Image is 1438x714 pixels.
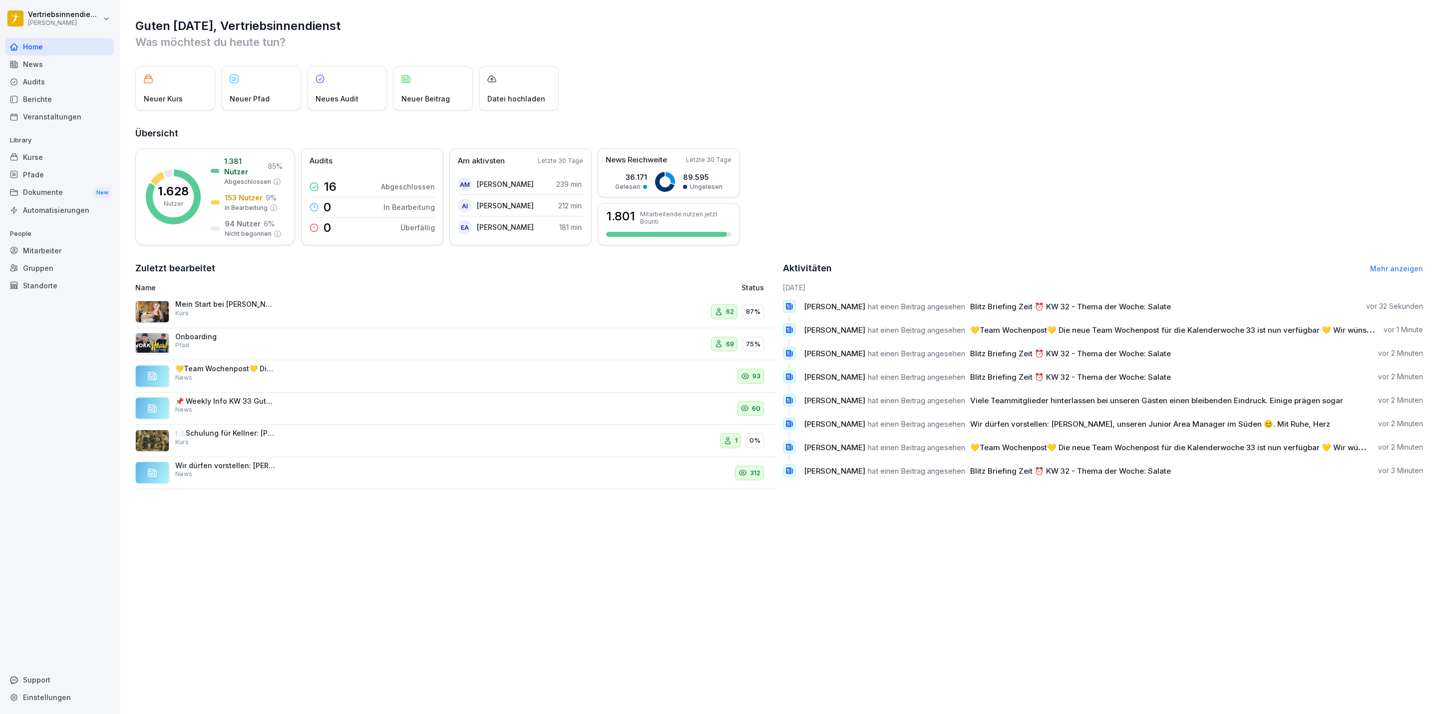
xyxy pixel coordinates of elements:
p: Abgeschlossen [381,181,435,192]
p: Library [5,132,114,148]
p: Wir dürfen vorstellen: [PERSON_NAME], unseren Junior Area Manager im Süden 😊. Mit [PERSON_NAME], ... [175,461,275,470]
p: [PERSON_NAME] [477,222,534,232]
p: 1 [735,436,737,446]
p: Letzte 30 Tage [538,156,583,165]
p: Mitarbeitende nutzen jetzt Bounti [640,210,731,225]
span: hat einen Beitrag angesehen [868,302,965,311]
a: Automatisierungen [5,201,114,219]
p: 87% [746,307,760,317]
div: EA [458,220,472,234]
span: [PERSON_NAME] [804,443,865,452]
p: 85 % [268,161,283,171]
span: Wir dürfen vorstellen: [PERSON_NAME], unseren Junior Area Manager im Süden 😊. Mit Ruhe, Herz [970,419,1330,429]
p: Nicht begonnen [225,229,272,238]
p: 69 [726,339,734,349]
p: Gelesen [615,182,640,191]
a: Veranstaltungen [5,108,114,125]
img: xsq6pif1bkyf9agazq77nwco.png [135,333,169,355]
div: Pfade [5,166,114,183]
div: News [5,55,114,73]
img: aaay8cu0h1hwaqqp9269xjan.png [135,301,169,323]
span: [PERSON_NAME] [804,396,865,405]
h3: 1.801 [606,210,635,222]
div: Dokumente [5,183,114,202]
p: Abgeschlossen [224,177,271,186]
p: Mein Start bei [PERSON_NAME] - Personalfragebogen [175,300,275,309]
img: c6pxyn0tmrqwj4a1jbcqb86l.png [135,430,169,452]
p: vor 2 Minuten [1378,348,1423,358]
a: Home [5,38,114,55]
span: Viele Teammitglieder hinterlassen bei unseren Gästen einen bleibenden Eindruck. Einige prägen sogar [970,396,1343,405]
div: Audits [5,73,114,90]
span: [PERSON_NAME] [804,372,865,382]
p: 312 [750,468,760,478]
a: 🍽️ Schulung für Kellner: [PERSON_NAME]Kurs10% [135,425,776,457]
p: Status [741,282,764,293]
p: Pfad [175,341,189,350]
span: 💛Team Wochenpost💛 Die neue Team Wochenpost für die Kalenderwoche 33 ist nun verfügbar 💛 Wir wünsche [970,325,1380,335]
span: hat einen Beitrag angesehen [868,325,965,335]
a: Standorte [5,277,114,294]
p: Überfällig [400,222,435,233]
p: 16 [324,181,337,193]
p: [PERSON_NAME] [28,19,101,26]
p: Kurs [175,438,189,447]
p: 1.628 [158,185,189,197]
p: Nutzer [164,199,183,208]
span: hat einen Beitrag angesehen [868,396,965,405]
p: vor 2 Minuten [1378,419,1423,429]
p: 36.171 [615,172,647,182]
p: Datei hochladen [487,93,545,104]
p: In Bearbeitung [225,203,268,212]
a: Wir dürfen vorstellen: [PERSON_NAME], unseren Junior Area Manager im Süden 😊. Mit [PERSON_NAME], ... [135,457,776,490]
a: Kurse [5,148,114,166]
p: vor 2 Minuten [1378,395,1423,405]
span: [PERSON_NAME] [804,419,865,429]
h2: Aktivitäten [783,261,832,275]
span: hat einen Beitrag angesehen [868,419,965,429]
a: Berichte [5,90,114,108]
span: [PERSON_NAME] [804,466,865,476]
p: 94 Nutzer [225,218,261,229]
div: Gruppen [5,259,114,277]
p: 0 [324,222,331,234]
a: OnboardingPfad6975% [135,328,776,361]
p: [PERSON_NAME] [477,200,534,211]
p: Neuer Pfad [230,93,270,104]
a: 📌 Weekly Info KW 33 Guten [DATE] Zusammen 💛 wir wünschen Euch einen guten Start in die neue Woche... [135,393,776,425]
span: hat einen Beitrag angesehen [868,466,965,476]
p: vor 3 Minuten [1378,466,1423,476]
p: 1.381 Nutzer [224,156,265,177]
a: Einstellungen [5,689,114,706]
p: 75% [746,339,760,349]
span: [PERSON_NAME] [804,302,865,311]
div: AI [458,199,472,213]
p: People [5,226,114,242]
p: 60 [752,404,760,414]
p: Neuer Beitrag [401,93,450,104]
span: Blitz Briefing Zeit ⏰ KW 32 - Thema der Woche: Salate [970,349,1171,358]
p: 181 min. [559,222,583,232]
p: Letzte 30 Tage [686,155,731,164]
a: Mitarbeiter [5,242,114,259]
p: 6 % [264,218,275,229]
p: News [175,373,192,382]
p: vor 2 Minuten [1378,442,1423,452]
p: In Bearbeitung [383,202,435,212]
span: hat einen Beitrag angesehen [868,372,965,382]
span: Blitz Briefing Zeit ⏰ KW 32 - Thema der Woche: Salate [970,372,1171,382]
span: 💛Team Wochenpost💛 Die neue Team Wochenpost für die Kalenderwoche 33 ist nun verfügbar 💛 Wir wünsche [970,443,1380,452]
p: 9 % [266,192,277,203]
p: vor 1 Minute [1384,325,1423,335]
p: 93 [752,371,760,381]
p: 💛Team Wochenpost💛 Die neue Team Wochenpost für die Kalenderwoche 33 ist nun verfügbar 💛 Wir wünsc... [175,364,275,373]
p: 🍽️ Schulung für Kellner: [PERSON_NAME] [175,429,275,438]
span: hat einen Beitrag angesehen [868,443,965,452]
p: News [175,405,192,414]
span: [PERSON_NAME] [804,349,865,358]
